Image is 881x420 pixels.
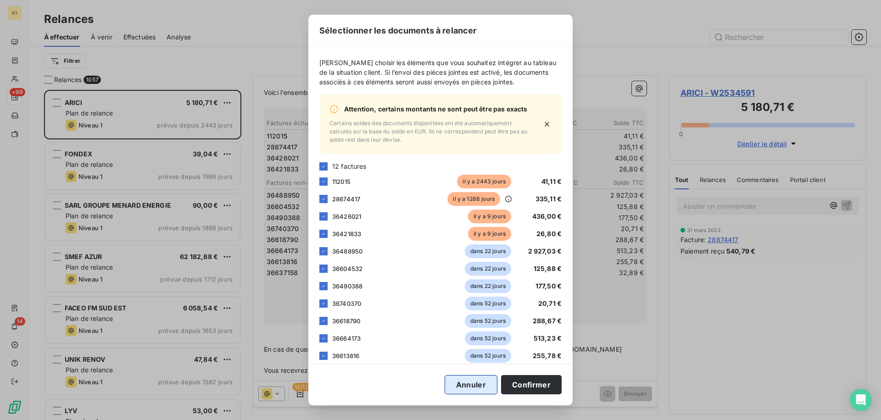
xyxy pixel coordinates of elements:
[501,375,562,394] button: Confirmer
[319,24,477,37] span: Sélectionner les documents à relancer
[535,195,562,203] span: 335,11 €
[850,389,872,411] div: Open Intercom Messenger
[533,317,562,325] span: 288,67 €
[332,195,360,203] span: 28674417
[532,212,562,220] span: 436,00 €
[468,227,511,241] span: il y a 9 jours
[536,230,562,238] span: 26,80 €
[332,300,361,307] span: 36740370
[332,230,361,238] span: 36421833
[332,335,361,342] span: 36664173
[534,334,562,342] span: 513,23 €
[465,244,511,258] span: dans 22 jours
[465,279,511,293] span: dans 22 jours
[533,352,562,359] span: 255,78 €
[445,375,497,394] button: Annuler
[538,299,562,307] span: 20,71 €
[332,161,367,171] span: 12 factures
[468,210,511,223] span: il y a 9 jours
[332,248,362,255] span: 36488950
[332,265,362,272] span: 36604532
[332,352,359,359] span: 36613816
[332,282,362,290] span: 36490388
[465,332,511,345] span: dans 52 jours
[329,119,531,144] span: Certains soldes des documents disponibles ont été automatiquement calculés sur la base du solde e...
[332,213,361,220] span: 36426021
[465,297,511,310] span: dans 52 jours
[528,247,562,255] span: 2 927,03 €
[447,192,500,206] span: il y a 1288 jours
[541,177,562,185] span: 41,11 €
[465,314,511,328] span: dans 52 jours
[457,175,511,188] span: il y a 2443 jours
[465,262,511,276] span: dans 22 jours
[535,282,562,290] span: 177,50 €
[332,178,351,185] span: 112015
[465,349,511,363] span: dans 52 jours
[332,317,360,325] span: 36618790
[534,265,562,272] span: 125,88 €
[319,58,562,87] span: [PERSON_NAME] choisir les éléments que vous souhaitez intégrer au tableau de la situation client....
[344,104,528,114] span: Attention, certains montants ne sont peut être pas exacts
